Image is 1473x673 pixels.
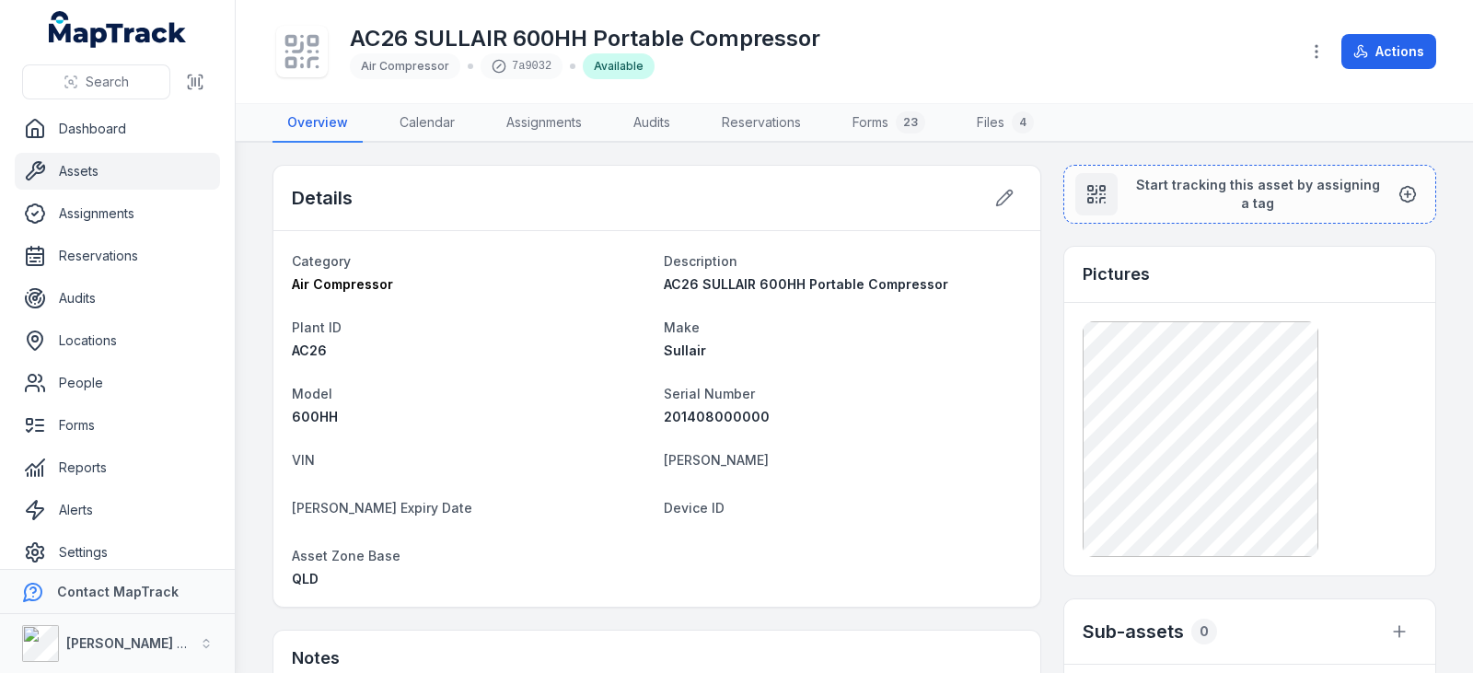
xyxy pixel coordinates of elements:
[664,276,948,292] span: AC26 SULLAIR 600HH Portable Compressor
[15,110,220,147] a: Dashboard
[664,319,700,335] span: Make
[15,195,220,232] a: Assignments
[49,11,187,48] a: MapTrack
[292,185,353,211] h2: Details
[1341,34,1436,69] button: Actions
[292,645,340,671] h3: Notes
[15,153,220,190] a: Assets
[1083,619,1184,644] h2: Sub-assets
[838,104,940,143] a: Forms23
[15,280,220,317] a: Audits
[66,635,217,651] strong: [PERSON_NAME] Group
[292,386,332,401] span: Model
[292,253,351,269] span: Category
[273,104,363,143] a: Overview
[664,409,770,424] span: 201408000000
[492,104,597,143] a: Assignments
[1132,176,1384,213] span: Start tracking this asset by assigning a tag
[1191,619,1217,644] div: 0
[619,104,685,143] a: Audits
[896,111,925,133] div: 23
[292,500,472,516] span: [PERSON_NAME] Expiry Date
[292,548,400,563] span: Asset Zone Base
[1083,261,1150,287] h3: Pictures
[292,571,319,586] span: QLD
[664,342,706,358] span: Sullair
[664,386,755,401] span: Serial Number
[664,500,725,516] span: Device ID
[664,253,737,269] span: Description
[15,492,220,528] a: Alerts
[15,449,220,486] a: Reports
[292,276,393,292] span: Air Compressor
[707,104,816,143] a: Reservations
[15,534,220,571] a: Settings
[15,365,220,401] a: People
[962,104,1049,143] a: Files4
[22,64,170,99] button: Search
[664,452,769,468] span: [PERSON_NAME]
[292,409,338,424] span: 600HH
[57,584,179,599] strong: Contact MapTrack
[583,53,655,79] div: Available
[86,73,129,91] span: Search
[1063,165,1436,224] button: Start tracking this asset by assigning a tag
[292,319,342,335] span: Plant ID
[15,238,220,274] a: Reservations
[385,104,470,143] a: Calendar
[361,59,449,73] span: Air Compressor
[15,407,220,444] a: Forms
[350,24,820,53] h1: AC26 SULLAIR 600HH Portable Compressor
[481,53,563,79] div: 7a9032
[15,322,220,359] a: Locations
[292,342,327,358] span: AC26
[292,452,315,468] span: VIN
[1012,111,1034,133] div: 4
